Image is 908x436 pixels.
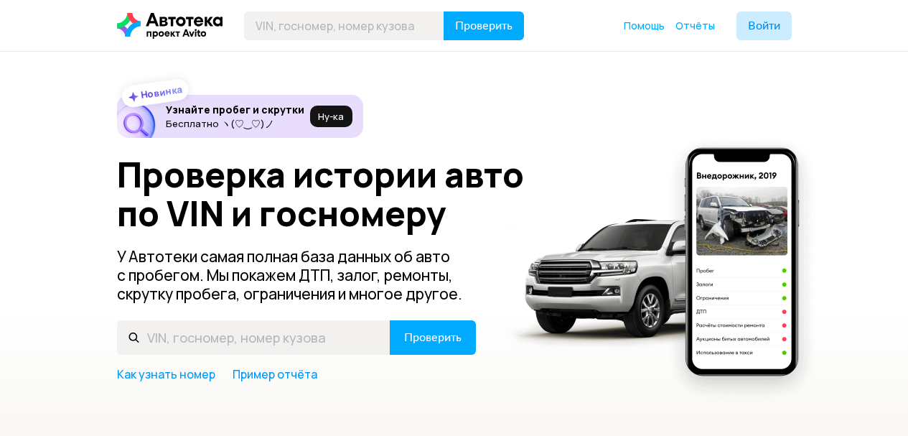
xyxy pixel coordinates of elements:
[117,320,390,355] input: VIN, госномер, номер кузова
[117,247,477,303] p: У Автотеки самая полная база данных об авто с пробегом. Мы покажем ДТП, залог, ремонты, скрутку п...
[166,103,304,116] h6: Узнайте пробег и скрутки
[675,19,715,33] a: Отчёты
[139,83,183,101] strong: Новинка
[233,366,317,382] a: Пример отчёта
[624,19,665,32] span: Помощь
[444,11,524,40] button: Проверить
[117,155,546,233] h1: Проверка истории авто по VIN и госномеру
[455,20,512,32] span: Проверить
[390,320,476,355] button: Проверить
[244,11,444,40] input: VIN, госномер, номер кузова
[404,332,462,343] span: Проверить
[166,118,304,129] p: Бесплатно ヽ(♡‿♡)ノ
[624,19,665,33] a: Помощь
[318,111,344,122] span: Ну‑ка
[675,19,715,32] span: Отчёты
[117,366,215,382] a: Как узнать номер
[736,11,792,40] button: Войти
[748,20,780,32] span: Войти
